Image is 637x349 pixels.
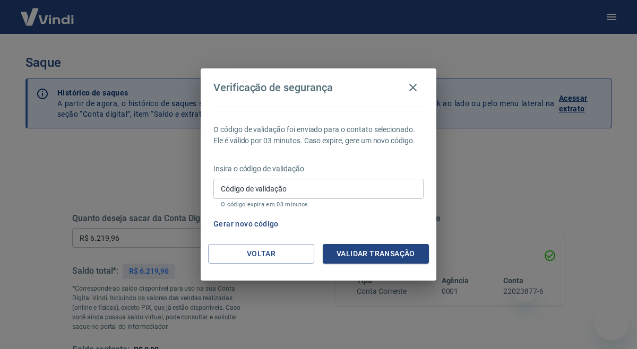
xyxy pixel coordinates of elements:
[595,307,629,341] iframe: Botão para abrir a janela de mensagens
[208,244,314,264] button: Voltar
[221,201,416,208] p: O código expira em 03 minutos.
[213,124,424,146] p: O código de validação foi enviado para o contato selecionado. Ele é válido por 03 minutos. Caso e...
[514,281,536,302] iframe: Fechar mensagem
[213,163,424,174] p: Insira o código de validação
[209,214,283,234] button: Gerar novo código
[213,81,333,94] h4: Verificação de segurança
[323,244,429,264] button: Validar transação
